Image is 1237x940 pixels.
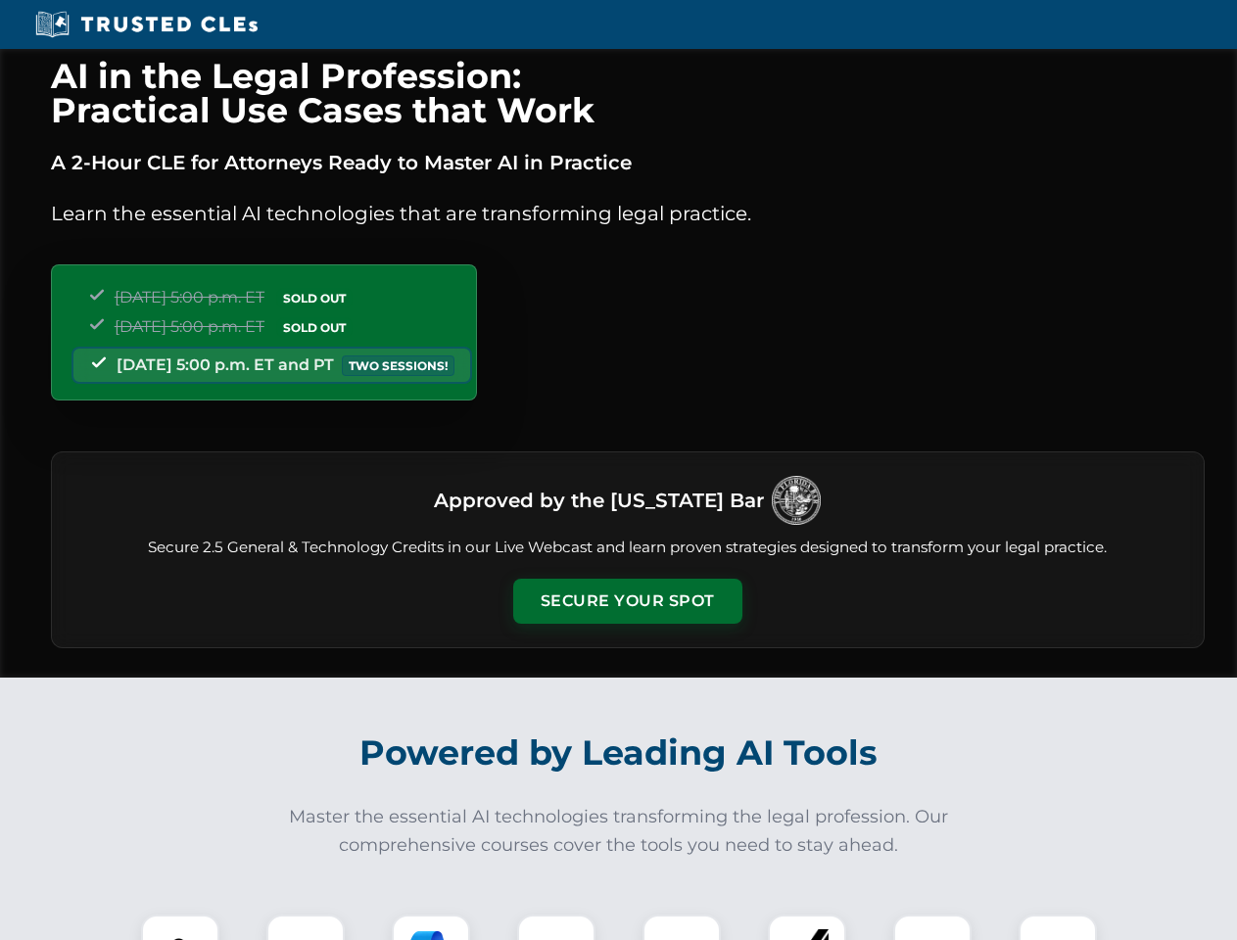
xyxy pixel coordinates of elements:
p: A 2-Hour CLE for Attorneys Ready to Master AI in Practice [51,147,1205,178]
button: Secure Your Spot [513,579,742,624]
span: SOLD OUT [276,317,353,338]
img: Logo [772,476,821,525]
span: [DATE] 5:00 p.m. ET [115,288,264,306]
h3: Approved by the [US_STATE] Bar [434,483,764,518]
img: Trusted CLEs [29,10,263,39]
p: Secure 2.5 General & Technology Credits in our Live Webcast and learn proven strategies designed ... [75,537,1180,559]
h1: AI in the Legal Profession: Practical Use Cases that Work [51,59,1205,127]
p: Learn the essential AI technologies that are transforming legal practice. [51,198,1205,229]
span: SOLD OUT [276,288,353,308]
p: Master the essential AI technologies transforming the legal profession. Our comprehensive courses... [276,803,962,860]
span: [DATE] 5:00 p.m. ET [115,317,264,336]
h2: Powered by Leading AI Tools [76,719,1162,787]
